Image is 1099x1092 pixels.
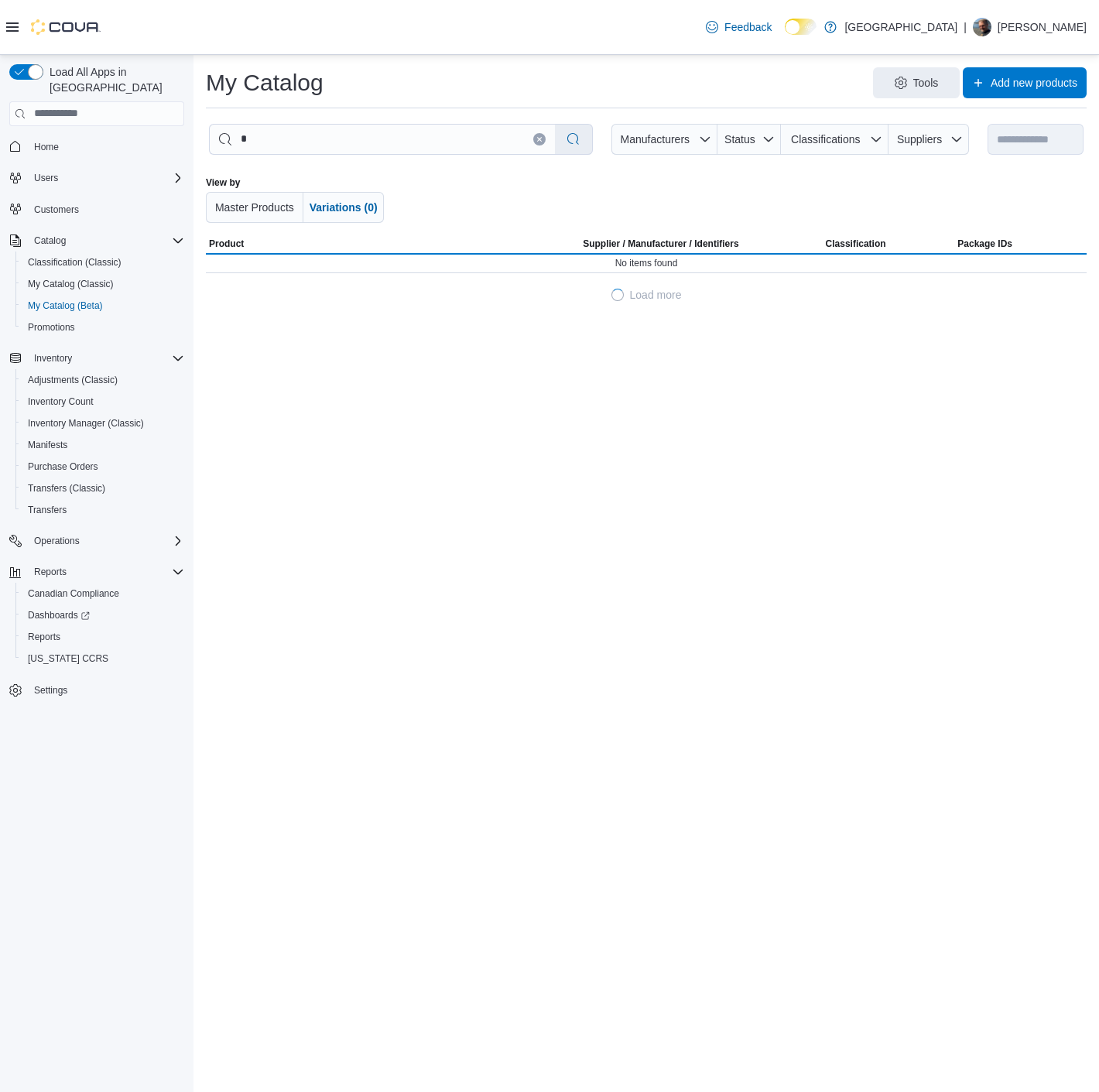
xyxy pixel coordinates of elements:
[28,587,119,600] span: Canadian Compliance
[15,583,190,604] button: Canadian Compliance
[615,257,678,269] span: No items found
[22,649,184,668] span: Washington CCRS
[28,652,108,665] span: [US_STATE] CCRS
[43,64,184,95] span: Load All Apps in [GEOGRAPHIC_DATA]
[22,628,184,646] span: Reports
[964,18,967,36] p: |
[15,317,190,338] button: Promotions
[22,414,184,433] span: Inventory Manager (Classic)
[28,681,74,700] a: Settings
[22,584,125,603] a: Canadian Compliance
[717,124,782,155] button: Status
[28,417,144,430] span: Inventory Manager (Classic)
[791,133,860,145] span: Classifications
[991,75,1077,91] span: Add new products
[28,169,184,187] span: Users
[22,479,111,498] a: Transfers (Classic)
[15,499,190,521] button: Transfers
[630,287,682,303] span: Load more
[3,167,190,189] button: Users
[34,234,66,247] span: Catalog
[215,201,294,214] span: Master Products
[963,67,1087,98] button: Add new products
[15,626,190,648] button: Reports
[785,35,786,36] span: Dark Mode
[583,238,738,250] div: Supplier / Manufacturer / Identifiers
[22,392,184,411] span: Inventory Count
[15,412,190,434] button: Inventory Manager (Classic)
[3,679,190,701] button: Settings
[15,456,190,478] button: Purchase Orders
[206,67,324,98] h1: My Catalog
[28,631,60,643] span: Reports
[31,19,101,35] img: Cova
[15,478,190,499] button: Transfers (Classic)
[9,129,184,742] nav: Complex example
[15,434,190,456] button: Manifests
[303,192,384,223] button: Variations (0)
[22,436,74,454] a: Manifests
[28,200,85,219] a: Customers
[22,371,184,389] span: Adjustments (Classic)
[22,606,96,625] a: Dashboards
[206,176,240,189] label: View by
[28,349,78,368] button: Inventory
[724,19,772,35] span: Feedback
[785,19,817,35] input: Dark Mode
[826,238,886,250] span: Classification
[34,535,80,547] span: Operations
[913,75,939,91] span: Tools
[15,604,190,626] a: Dashboards
[22,584,184,603] span: Canadian Compliance
[34,566,67,578] span: Reports
[15,273,190,295] button: My Catalog (Classic)
[34,684,67,697] span: Settings
[22,501,73,519] a: Transfers
[3,135,190,158] button: Home
[22,253,184,272] span: Classification (Classic)
[28,278,114,290] span: My Catalog (Classic)
[3,561,190,583] button: Reports
[22,318,184,337] span: Promotions
[28,609,90,621] span: Dashboards
[844,18,957,36] p: [GEOGRAPHIC_DATA]
[310,201,378,214] span: Variations (0)
[3,230,190,252] button: Catalog
[888,124,969,155] button: Suppliers
[209,238,244,250] span: Product
[15,648,190,669] button: [US_STATE] CCRS
[34,172,58,184] span: Users
[34,204,79,216] span: Customers
[28,563,73,581] button: Reports
[22,275,120,293] a: My Catalog (Classic)
[28,395,94,408] span: Inventory Count
[28,460,98,473] span: Purchase Orders
[28,256,122,269] span: Classification (Classic)
[28,169,64,187] button: Users
[15,391,190,412] button: Inventory Count
[781,124,888,155] button: Classifications
[28,200,184,219] span: Customers
[28,680,184,700] span: Settings
[34,352,72,365] span: Inventory
[22,275,184,293] span: My Catalog (Classic)
[22,392,100,411] a: Inventory Count
[15,369,190,391] button: Adjustments (Classic)
[28,231,72,250] button: Catalog
[28,374,118,386] span: Adjustments (Classic)
[15,295,190,317] button: My Catalog (Beta)
[22,628,67,646] a: Reports
[561,238,738,250] span: Supplier / Manufacturer / Identifiers
[28,321,75,334] span: Promotions
[873,67,960,98] button: Tools
[3,198,190,221] button: Customers
[22,436,184,454] span: Manifests
[533,133,546,145] button: Clear input
[22,501,184,519] span: Transfers
[3,347,190,369] button: Inventory
[700,12,778,43] a: Feedback
[22,457,104,476] a: Purchase Orders
[957,238,1012,250] span: Package IDs
[621,133,690,145] span: Manufacturers
[998,18,1087,36] p: [PERSON_NAME]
